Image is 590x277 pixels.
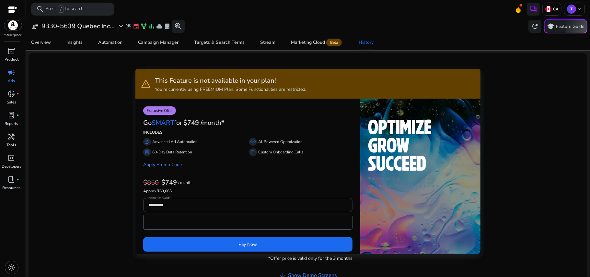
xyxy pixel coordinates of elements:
[45,6,84,13] p: Press to search
[152,139,198,145] p: Advanced Ad Automation
[143,188,157,194] span: Approx.
[544,19,587,33] button: schoolFeature Guide
[3,185,21,191] p: Resources
[567,5,576,14] p: T
[4,20,22,30] img: amazon.svg
[17,92,19,95] span: fiber_manual_record
[143,119,182,127] h3: Go for
[258,139,303,145] p: AI-Powered Optimization
[164,23,170,30] span: lab_profile
[194,40,245,45] div: Targets & Search Terms
[125,23,132,30] span: wand_stars
[17,178,19,181] span: fiber_manual_record
[155,86,306,93] p: You're currently using FREEMIUM Plan. Some Functionalities are restricted.
[8,133,16,140] span: handyman
[183,119,224,127] h3: $749 /month*
[148,196,169,200] mat-label: Name On Card
[143,189,353,193] h6: ₹63,665
[143,129,353,135] p: INCLUDES
[156,23,163,30] span: cloud
[5,121,18,126] p: Reports
[143,162,182,168] a: Apply Promo Code
[8,264,16,271] span: light_mode
[547,22,555,30] span: school
[8,90,16,98] span: donut_small
[143,237,353,252] button: Pay Now
[326,39,342,46] span: Beta
[8,154,16,162] span: code_blocks
[66,40,83,45] div: Insights
[7,99,16,105] p: Sales
[531,22,539,30] span: refresh
[133,23,139,30] span: event
[155,77,306,85] h3: This Feature is not available in your plan!
[145,139,150,144] span: gavel
[148,23,155,30] span: bar_chart
[117,22,125,30] span: expand_more
[556,23,584,30] p: Feature Guide
[260,40,275,45] div: Stream
[172,20,185,33] button: search_insights
[98,40,122,45] div: Automation
[161,178,177,187] b: $749
[31,40,51,45] div: Overview
[4,33,22,38] p: Marketplace
[268,255,353,262] p: *Offer price is valid only for the 3 months
[552,6,559,12] p: CA
[8,68,16,76] span: campaign
[145,150,150,155] span: database
[5,56,18,62] p: Product
[239,241,257,248] span: Pay Now
[528,20,541,33] button: refresh
[8,111,16,119] span: lab_profile
[359,40,374,45] div: History
[368,175,473,189] p: Time to level up — that's where we come in. Your growth partner!
[8,175,16,183] span: book_4
[17,114,19,116] span: fiber_manual_record
[174,22,182,30] span: search_insights
[58,6,64,13] span: /
[577,6,582,12] span: keyboard_arrow_down
[152,149,192,155] p: 60-Day Data Retention
[143,106,176,115] p: Exclusive Offer
[250,150,256,155] span: summarize
[141,78,151,89] span: warning
[141,23,147,30] span: family_history
[143,179,159,187] h3: $850
[545,6,552,12] img: ca.svg
[147,216,349,229] iframe: Secure card payment input frame
[31,22,39,30] span: user_attributes
[36,5,44,13] span: search
[258,149,304,155] p: Custom Onboarding Calls
[7,142,17,148] p: Tools
[152,118,174,127] span: SMART
[291,40,343,45] div: Marketing Cloud
[41,22,115,30] h3: 9330-5639 Quebec Inc...
[250,139,256,144] span: all_inclusive
[8,47,16,55] span: inventory_2
[178,181,191,185] p: / month
[138,40,179,45] div: Campaign Manager
[8,78,15,84] p: Ads
[2,163,21,169] p: Developers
